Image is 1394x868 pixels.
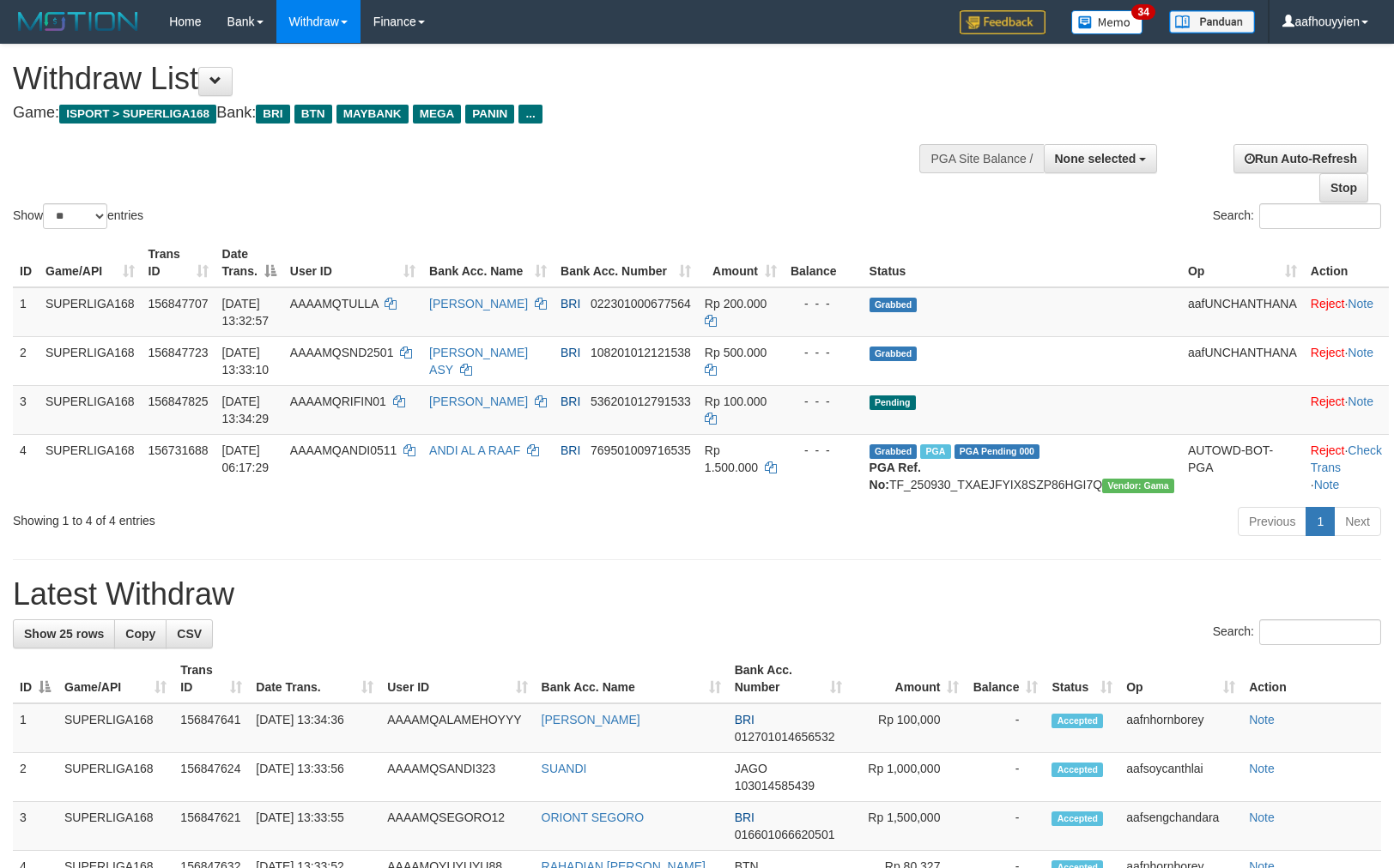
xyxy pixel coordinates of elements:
a: [PERSON_NAME] [429,297,528,310]
td: 156847624 [173,753,249,802]
a: Reject [1311,395,1345,408]
span: CSV [177,627,202,641]
td: 2 [13,336,39,385]
td: [DATE] 13:33:55 [249,802,380,851]
td: 3 [13,385,39,434]
span: Copy 016601066620501 to clipboard [735,828,835,841]
td: · [1304,336,1389,385]
th: Trans ID: activate to sort column ascending [142,238,215,287]
span: 156847707 [148,297,209,310]
a: Show 25 rows [13,619,115,648]
span: MAYBANK [336,105,409,124]
th: Balance [784,238,863,287]
span: None selected [1055,152,1136,166]
input: Search: [1259,619,1381,645]
a: Stop [1319,173,1368,202]
span: Rp 500.000 [705,346,767,359]
span: Copy 022301000677564 to clipboard [591,297,691,310]
span: BRI [561,443,580,457]
td: SUPERLIGA168 [39,434,142,500]
a: Check Trans [1311,443,1382,474]
th: ID [13,238,39,287]
span: Copy 536201012791533 to clipboard [591,395,691,408]
td: AUTOWD-BOT-PGA [1181,434,1304,500]
span: 156847723 [148,346,209,359]
th: Game/API: activate to sort column ascending [58,654,173,703]
th: User ID: activate to sort column ascending [380,654,534,703]
a: Reject [1311,297,1345,310]
td: aafUNCHANTHANA [1181,336,1304,385]
th: Balance: activate to sort column ascending [966,654,1045,703]
span: BRI [561,346,580,359]
span: 34 [1131,4,1155,20]
img: panduan.png [1169,10,1255,33]
span: ... [518,105,542,124]
span: Pending [870,395,916,410]
th: Game/API: activate to sort column ascending [39,238,142,287]
th: Date Trans.: activate to sort column ascending [249,654,380,703]
td: 3 [13,802,58,851]
td: 156847641 [173,703,249,753]
a: Previous [1238,507,1306,536]
a: ORIONT SEGORO [542,811,645,824]
img: Feedback.jpg [960,10,1045,34]
span: [DATE] 13:32:57 [222,297,270,328]
span: Copy 103014585439 to clipboard [735,779,815,793]
a: [PERSON_NAME] [429,395,528,408]
h1: Withdraw List [13,62,912,96]
td: - [966,753,1045,802]
th: Action [1304,238,1389,287]
th: Amount: activate to sort column ascending [698,238,784,287]
th: Status: activate to sort column ascending [1045,654,1119,703]
th: Bank Acc. Name: activate to sort column ascending [422,238,554,287]
a: SUANDI [542,762,587,775]
div: - - - [791,442,856,459]
td: aafsengchandara [1119,802,1242,851]
h4: Game: Bank: [13,105,912,122]
span: Rp 100.000 [705,395,767,408]
td: · [1304,385,1389,434]
td: · · [1304,434,1389,500]
th: Amount: activate to sort column ascending [849,654,967,703]
a: Next [1334,507,1381,536]
td: aafsoycanthlai [1119,753,1242,802]
span: [DATE] 13:34:29 [222,395,270,425]
span: Vendor URL: https://trx31.1velocity.biz [1102,479,1174,493]
span: Grabbed [870,444,918,459]
th: Op: activate to sort column ascending [1119,654,1242,703]
span: Grabbed [870,347,918,361]
span: Show 25 rows [24,627,104,641]
td: - [966,802,1045,851]
td: SUPERLIGA168 [39,385,142,434]
span: Copy 108201012121538 to clipboard [591,346,691,359]
span: BRI [256,105,289,124]
span: JAGO [735,762,767,775]
th: Date Trans.: activate to sort column descending [215,238,283,287]
td: aafnhornborey [1119,703,1242,753]
td: SUPERLIGA168 [58,703,173,753]
td: AAAAMQSANDI323 [380,753,534,802]
span: AAAAMQANDI0511 [290,443,397,457]
span: AAAAMQSND2501 [290,346,394,359]
span: ISPORT > SUPERLIGA168 [59,105,216,124]
span: [DATE] 13:33:10 [222,346,270,377]
span: Rp 200.000 [705,297,767,310]
span: Grabbed [870,298,918,312]
span: Copy [125,627,155,641]
a: Note [1348,395,1373,408]
td: Rp 1,000,000 [849,753,967,802]
td: AAAAMQALAMEHOYYY [380,703,534,753]
div: - - - [791,393,856,410]
a: Note [1249,811,1275,824]
a: Reject [1311,443,1345,457]
th: ID: activate to sort column descending [13,654,58,703]
div: - - - [791,344,856,361]
th: Bank Acc. Number: activate to sort column ascending [728,654,849,703]
td: SUPERLIGA168 [39,336,142,385]
span: Marked by aafromsomean [920,444,950,459]
span: Copy 012701014656532 to clipboard [735,730,835,744]
a: CSV [166,619,213,648]
a: Run Auto-Refresh [1233,144,1368,173]
span: BRI [735,713,755,726]
div: Showing 1 to 4 of 4 entries [13,505,568,529]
